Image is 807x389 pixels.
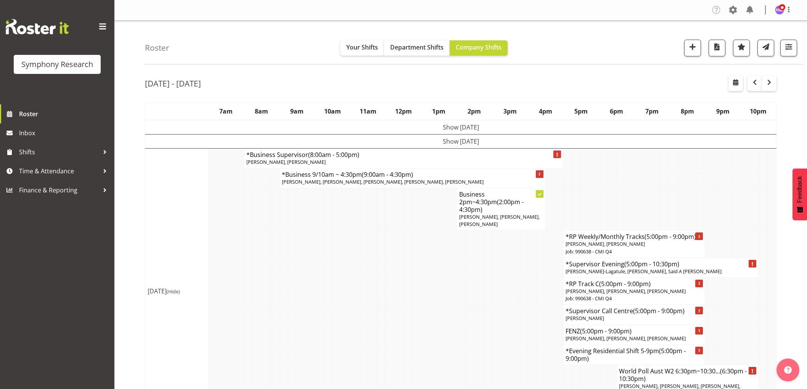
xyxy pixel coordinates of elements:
span: (6:30pm - 10:30pm) [619,367,747,383]
th: 11am [350,102,386,120]
span: Feedback [796,176,803,203]
span: Inbox [19,127,111,139]
th: 1pm [421,102,457,120]
span: (Hide) [167,288,180,295]
th: 10pm [741,102,776,120]
span: (5:00pm - 9:00pm) [566,347,686,363]
th: 6pm [599,102,634,120]
button: Your Shifts [340,40,384,56]
button: Download a PDF of the roster according to the set date range. [709,40,725,56]
span: [PERSON_NAME] [566,315,604,322]
span: Time & Attendance [19,165,99,177]
th: 9pm [705,102,741,120]
span: (5:00pm - 10:30pm) [624,260,679,268]
td: Show [DATE] [145,120,776,134]
button: Highlight an important date within the roster. [733,40,750,56]
h4: Business 2pm~4:30pm [459,190,543,213]
span: [PERSON_NAME], [PERSON_NAME], [PERSON_NAME] [566,335,686,342]
h2: [DATE] - [DATE] [145,78,201,88]
span: [PERSON_NAME], [PERSON_NAME] [246,158,326,165]
th: 12pm [386,102,421,120]
span: (5:00pm - 9:00pm) [645,232,696,241]
h4: FENZ [566,327,703,335]
div: Symphony Research [21,59,93,70]
th: 7am [208,102,244,120]
td: Show [DATE] [145,134,776,148]
img: hitesh-makan1261.jpg [775,5,784,14]
button: Feedback - Show survey [793,168,807,220]
p: Job: 990638 - CMI Q4 [566,295,703,302]
h4: *Supervisor Call Centre [566,307,703,315]
h4: *Supervisor Evening [566,260,756,268]
h4: *RP Weekly/Monthly Tracks [566,233,703,240]
h4: *Evening Residential Shift 5-9pm [566,347,703,362]
button: Add a new shift [684,40,701,56]
span: (5:00pm - 9:00pm) [599,280,651,288]
th: 9am [279,102,315,120]
th: 5pm [563,102,599,120]
h4: *Business 9/10am ~ 4:30pm [282,171,543,178]
p: Job: 990638 - CMI Q4 [566,248,703,255]
button: Select a specific date within the roster. [728,76,743,91]
span: [PERSON_NAME]-Lagatule, [PERSON_NAME], Said A [PERSON_NAME] [566,268,722,275]
h4: *Business Supervisor [246,151,561,158]
button: Filter Shifts [780,40,797,56]
h4: Roster [145,43,169,52]
img: Rosterit website logo [6,19,69,34]
span: Your Shifts [346,43,378,51]
button: Send a list of all shifts for the selected filtered period to all rostered employees. [757,40,774,56]
span: Shifts [19,146,99,158]
span: Department Shifts [390,43,444,51]
span: (5:00pm - 9:00pm) [580,327,632,335]
span: [PERSON_NAME], [PERSON_NAME], [PERSON_NAME], [PERSON_NAME], [PERSON_NAME] [282,178,484,185]
img: help-xxl-2.png [784,366,792,374]
span: (5:00pm - 9:00pm) [633,307,685,315]
th: 4pm [528,102,563,120]
h4: *RP Track C [566,280,703,288]
th: 8pm [670,102,705,120]
span: Roster [19,108,111,120]
span: [PERSON_NAME], [PERSON_NAME], [PERSON_NAME] [566,288,686,295]
span: (9:00am - 4:30pm) [362,170,413,179]
button: Company Shifts [450,40,508,56]
th: 3pm [492,102,528,120]
th: 2pm [457,102,492,120]
span: Company Shifts [456,43,502,51]
th: 7pm [634,102,670,120]
span: [PERSON_NAME], [PERSON_NAME] [566,240,645,247]
span: [PERSON_NAME], [PERSON_NAME], [PERSON_NAME] [459,213,540,227]
span: Finance & Reporting [19,184,99,196]
span: (8:00am - 5:00pm) [308,150,359,159]
button: Department Shifts [384,40,450,56]
th: 8am [244,102,279,120]
span: (2:00pm - 4:30pm) [459,198,524,214]
th: 10am [315,102,350,120]
h4: World Poll Aust W2 6:30pm~10:30... [619,367,756,383]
